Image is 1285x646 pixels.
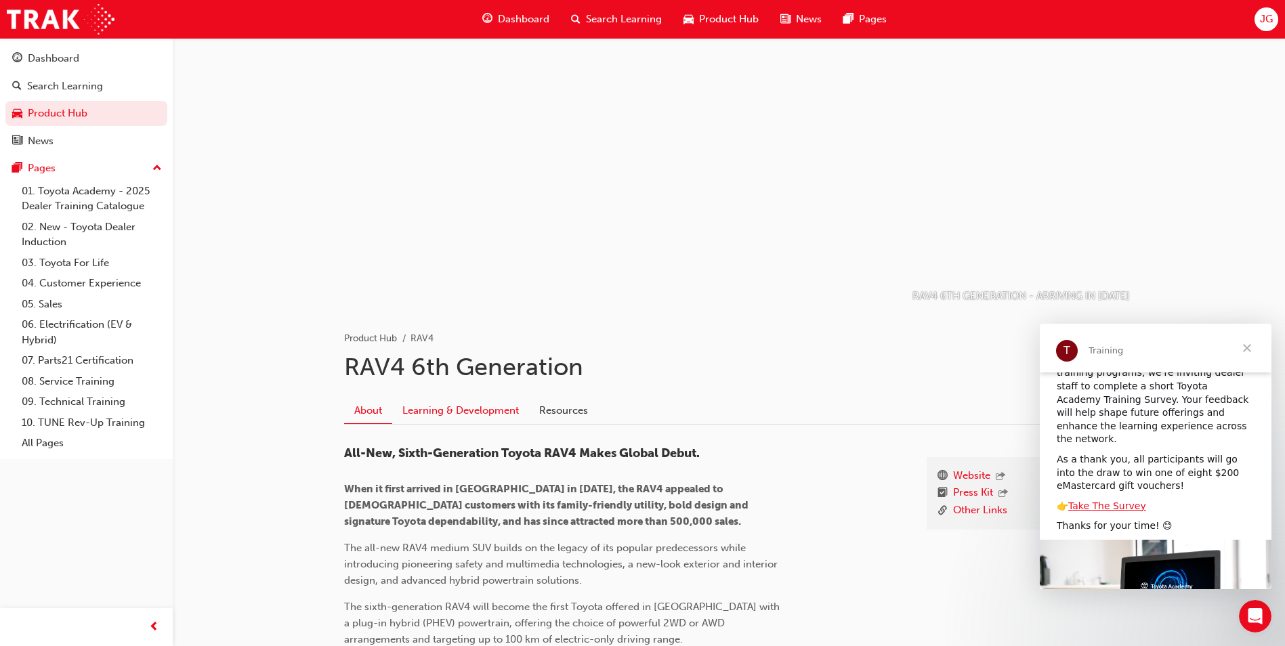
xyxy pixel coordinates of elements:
a: Website [953,468,990,486]
a: About [344,397,392,424]
div: Dashboard [28,51,79,66]
div: Pages [28,160,56,176]
button: Pages [5,156,167,181]
span: Search Learning [586,12,662,27]
button: DashboardSearch LearningProduct HubNews [5,43,167,156]
span: www-icon [938,468,948,486]
iframe: Intercom live chat message [1040,324,1271,589]
img: Trak [7,4,114,35]
span: up-icon [152,160,162,177]
a: All Pages [16,433,167,454]
span: Product Hub [699,12,759,27]
a: pages-iconPages [833,5,898,33]
span: outbound-icon [998,488,1008,500]
span: When it first arrived in [GEOGRAPHIC_DATA] in [DATE], the RAV4 appealed to [DEMOGRAPHIC_DATA] cus... [344,483,751,527]
a: News [5,129,167,154]
button: JG [1255,7,1278,31]
span: link-icon [938,502,948,519]
a: 04. Customer Experience [16,273,167,294]
span: search-icon [12,81,22,93]
div: Search Learning [27,79,103,94]
a: Product Hub [5,101,167,126]
a: 08. Service Training [16,371,167,392]
a: 01. Toyota Academy - 2025 Dealer Training Catalogue [16,181,167,217]
span: news-icon [12,135,22,148]
span: All-New, Sixth-Generation Toyota RAV4 Makes Global Debut. [344,446,700,460]
h1: RAV4 6th Generation [344,352,1114,382]
span: car-icon [683,11,694,28]
span: booktick-icon [938,485,948,502]
a: 02. New - Toyota Dealer Induction [16,217,167,253]
span: JG [1260,12,1273,27]
div: News [28,133,54,149]
a: 10. TUNE Rev-Up Training [16,412,167,433]
span: The all-new RAV4 medium SUV builds on the legacy of its popular predecessors while introducing pi... [344,542,780,586]
span: Pages [859,12,887,27]
a: guage-iconDashboard [471,5,560,33]
a: Dashboard [5,46,167,71]
span: car-icon [12,108,22,120]
a: Search Learning [5,74,167,99]
p: RAV4 6TH GENERATION - ARRIVING IN [DATE] [912,288,1130,304]
a: Press Kit [953,485,993,502]
span: Dashboard [498,12,549,27]
span: News [796,12,822,27]
a: 05. Sales [16,294,167,315]
a: news-iconNews [770,5,833,33]
span: outbound-icon [996,471,1005,483]
a: 06. Electrification (EV & Hybrid) [16,314,167,350]
a: search-iconSearch Learning [560,5,673,33]
span: prev-icon [149,619,159,636]
span: news-icon [780,11,791,28]
iframe: Intercom live chat [1239,600,1271,632]
a: 09. Technical Training [16,391,167,412]
a: car-iconProduct Hub [673,5,770,33]
span: guage-icon [12,53,22,65]
a: Learning & Development [392,397,529,423]
span: pages-icon [12,163,22,175]
li: RAV4 [410,331,434,347]
span: pages-icon [843,11,854,28]
span: guage-icon [482,11,492,28]
a: Resources [529,397,598,423]
a: Product Hub [344,332,397,344]
a: Other Links [953,502,1007,519]
span: The sixth-generation RAV4 will become the first Toyota offered in [GEOGRAPHIC_DATA] with a plug-i... [344,601,782,645]
a: 03. Toyota For Life [16,253,167,274]
a: 07. Parts21 Certification [16,350,167,371]
span: search-icon [571,11,581,28]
